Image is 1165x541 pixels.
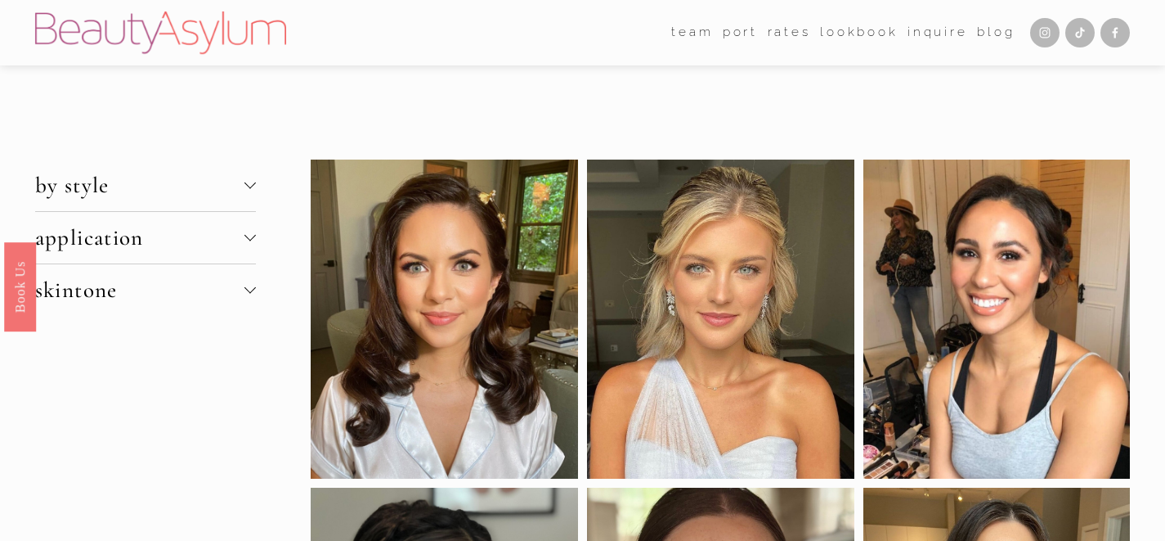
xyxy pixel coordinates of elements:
a: TikTok [1065,18,1095,47]
a: Blog [977,20,1015,46]
a: port [723,20,758,46]
span: application [35,224,244,251]
a: folder dropdown [671,20,713,46]
a: Instagram [1030,18,1060,47]
button: by style [35,160,256,211]
span: skintone [35,277,244,304]
a: Rates [768,20,811,46]
a: Inquire [907,20,968,46]
span: team [671,21,713,44]
a: Facebook [1100,18,1130,47]
button: skintone [35,264,256,316]
span: by style [35,172,244,199]
button: application [35,212,256,264]
a: Lookbook [820,20,898,46]
a: Book Us [4,241,36,331]
img: Beauty Asylum | Bridal Hair &amp; Makeup Charlotte &amp; Atlanta [35,11,286,54]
